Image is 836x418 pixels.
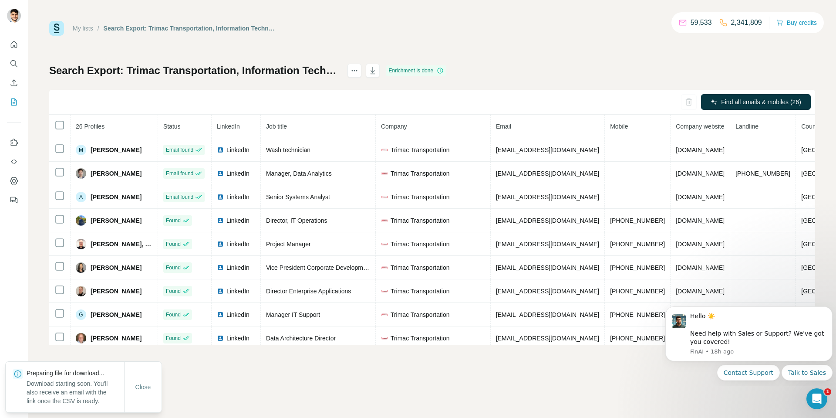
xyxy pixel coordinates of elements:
p: Download starting soon. You'll also receive an email with the link once the CSV is ready. [27,379,124,405]
span: [PERSON_NAME] [91,334,142,343]
span: [EMAIL_ADDRESS][DOMAIN_NAME] [496,311,599,318]
img: company-logo [381,146,388,153]
iframe: Intercom live chat [806,388,827,409]
span: LinkedIn [226,263,249,272]
span: LinkedIn [226,334,249,343]
button: actions [347,64,361,78]
div: Search Export: Trimac Transportation, Information Technology, Engineering, Director, CXO, Vice Pr... [104,24,276,33]
img: LinkedIn logo [217,264,224,271]
img: LinkedIn logo [217,217,224,224]
div: M [76,145,86,155]
img: LinkedIn logo [217,146,224,153]
span: [EMAIL_ADDRESS][DOMAIN_NAME] [496,194,599,201]
span: [DOMAIN_NAME] [676,288,725,295]
img: company-logo [381,264,388,271]
span: Trimac Transportation [391,216,450,225]
span: [EMAIL_ADDRESS][DOMAIN_NAME] [496,170,599,177]
span: [PHONE_NUMBER] [610,311,665,318]
button: Quick start [7,37,21,52]
span: Found [166,311,181,319]
span: Trimac Transportation [391,169,450,178]
span: Trimac Transportation [391,146,450,154]
span: Trimac Transportation [391,287,450,296]
span: Email found [166,170,193,177]
span: [PERSON_NAME] [91,169,142,178]
img: Avatar [76,262,86,273]
span: Status [163,123,181,130]
span: [DOMAIN_NAME] [676,217,725,224]
span: Found [166,217,181,224]
span: [PERSON_NAME] [91,216,142,225]
span: LinkedIn [226,216,249,225]
span: [EMAIL_ADDRESS][DOMAIN_NAME] [496,241,599,248]
div: G [76,309,86,320]
span: Manager IT Support [266,311,320,318]
span: Manager, Data Analytics [266,170,332,177]
h1: Search Export: Trimac Transportation, Information Technology, Engineering, Director, CXO, Vice Pr... [49,64,340,78]
span: 1 [824,388,831,395]
img: company-logo [381,170,388,177]
img: LinkedIn logo [217,311,224,318]
span: Found [166,287,181,295]
span: Find all emails & mobiles (26) [721,98,801,106]
span: [EMAIL_ADDRESS][DOMAIN_NAME] [496,288,599,295]
p: Preparing file for download... [27,369,124,377]
span: Landline [735,123,758,130]
span: LinkedIn [226,193,249,201]
button: My lists [7,94,21,110]
span: [PHONE_NUMBER] [735,170,790,177]
img: LinkedIn logo [217,241,224,248]
span: [PHONE_NUMBER] [610,335,665,342]
span: Director, IT Operations [266,217,327,224]
span: Found [166,240,181,248]
span: [DOMAIN_NAME] [676,194,725,201]
span: Wash technician [266,146,310,153]
img: LinkedIn logo [217,194,224,201]
span: Company [381,123,407,130]
span: Email [496,123,511,130]
img: Surfe Logo [49,21,64,36]
span: LinkedIn [226,146,249,154]
button: Feedback [7,192,21,208]
button: Close [129,379,157,395]
span: Trimac Transportation [391,334,450,343]
a: My lists [73,25,93,32]
span: Email found [166,146,193,154]
span: [EMAIL_ADDRESS][DOMAIN_NAME] [496,335,599,342]
img: company-logo [381,217,388,224]
span: [PERSON_NAME] [91,310,142,319]
span: [PHONE_NUMBER] [610,264,665,271]
img: company-logo [381,241,388,248]
p: 2,341,809 [731,17,762,28]
span: Trimac Transportation [391,240,450,248]
span: [EMAIL_ADDRESS][DOMAIN_NAME] [496,146,599,153]
button: Find all emails & mobiles (26) [701,94,811,110]
span: Senior Systems Analyst [266,194,330,201]
span: Project Manager [266,241,311,248]
img: company-logo [381,194,388,201]
span: [PERSON_NAME] [91,146,142,154]
img: Avatar [7,9,21,23]
img: Avatar [76,239,86,249]
span: LinkedIn [226,240,249,248]
span: LinkedIn [226,310,249,319]
img: company-logo [381,288,388,295]
span: [DOMAIN_NAME] [676,146,725,153]
span: [PERSON_NAME] [91,287,142,296]
button: Use Surfe on LinkedIn [7,135,21,150]
span: [EMAIL_ADDRESS][DOMAIN_NAME] [496,264,599,271]
img: company-logo [381,311,388,318]
img: LinkedIn logo [217,288,224,295]
span: [EMAIL_ADDRESS][DOMAIN_NAME] [496,217,599,224]
div: A [76,192,86,202]
button: Use Surfe API [7,154,21,170]
span: Trimac Transportation [391,310,450,319]
span: [PERSON_NAME], PMP® [91,240,152,248]
span: LinkedIn [217,123,240,130]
